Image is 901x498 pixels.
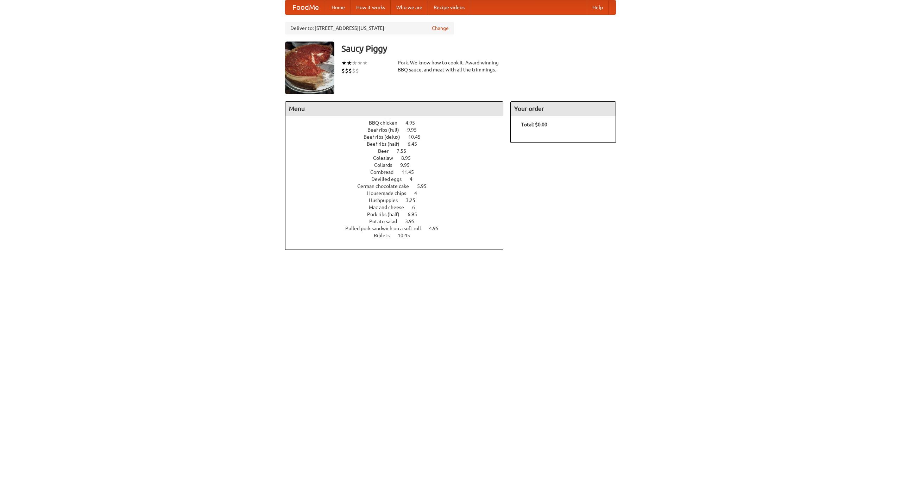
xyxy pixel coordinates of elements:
span: Hushpuppies [369,197,405,203]
span: Devilled eggs [371,176,409,182]
a: Coleslaw 8.95 [373,155,424,161]
a: Beef ribs (delux) 10.45 [364,134,434,140]
a: Beef ribs (full) 9.95 [367,127,430,133]
a: Collards 9.95 [374,162,423,168]
span: 6.95 [408,212,424,217]
span: 8.95 [401,155,418,161]
a: Devilled eggs 4 [371,176,426,182]
span: Riblets [374,233,397,238]
a: Riblets 10.45 [374,233,423,238]
span: German chocolate cake [357,183,416,189]
span: Beer [378,148,396,154]
li: $ [348,67,352,75]
span: 3.25 [406,197,422,203]
span: Mac and cheese [369,204,411,210]
span: Pulled pork sandwich on a soft roll [345,226,428,231]
li: ★ [347,59,352,67]
li: ★ [352,59,357,67]
span: 7.55 [397,148,413,154]
span: Beef ribs (half) [367,141,407,147]
a: Hushpuppies 3.25 [369,197,428,203]
a: FoodMe [285,0,326,14]
span: Potato salad [369,219,404,224]
a: Pork ribs (half) 6.95 [367,212,430,217]
h3: Saucy Piggy [341,42,616,56]
span: 3.95 [405,219,422,224]
a: Change [432,25,449,32]
span: Collards [374,162,399,168]
li: ★ [363,59,368,67]
span: 6.45 [408,141,424,147]
a: Beer 7.55 [378,148,419,154]
div: Deliver to: [STREET_ADDRESS][US_STATE] [285,22,454,34]
h4: Menu [285,102,503,116]
span: Housemade chips [367,190,413,196]
span: Beef ribs (delux) [364,134,407,140]
span: 11.45 [402,169,421,175]
span: 6 [412,204,422,210]
a: Mac and cheese 6 [369,204,428,210]
li: $ [345,67,348,75]
span: 5.95 [417,183,434,189]
span: Coleslaw [373,155,400,161]
a: Recipe videos [428,0,470,14]
li: ★ [357,59,363,67]
span: 10.45 [398,233,417,238]
a: Housemade chips 4 [367,190,430,196]
a: Home [326,0,351,14]
a: German chocolate cake 5.95 [357,183,440,189]
span: Cornbread [370,169,401,175]
a: Who we are [391,0,428,14]
li: $ [341,67,345,75]
span: 4 [414,190,424,196]
span: 4.95 [429,226,446,231]
span: 4 [410,176,420,182]
h4: Your order [511,102,616,116]
span: BBQ chicken [369,120,404,126]
a: Cornbread 11.45 [370,169,427,175]
li: $ [352,67,355,75]
li: $ [355,67,359,75]
a: Help [587,0,609,14]
a: BBQ chicken 4.95 [369,120,428,126]
span: 9.95 [407,127,424,133]
img: angular.jpg [285,42,334,94]
a: Beef ribs (half) 6.45 [367,141,430,147]
span: Pork ribs (half) [367,212,407,217]
li: ★ [341,59,347,67]
div: Pork. We know how to cook it. Award-winning BBQ sauce, and meat with all the trimmings. [398,59,503,73]
a: How it works [351,0,391,14]
a: Potato salad 3.95 [369,219,428,224]
span: Beef ribs (full) [367,127,406,133]
span: 10.45 [408,134,428,140]
span: 9.95 [400,162,417,168]
a: Pulled pork sandwich on a soft roll 4.95 [345,226,452,231]
span: 4.95 [405,120,422,126]
b: Total: $0.00 [521,122,547,127]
